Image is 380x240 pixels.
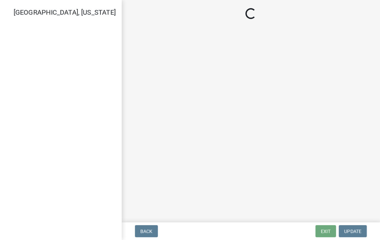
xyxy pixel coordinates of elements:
button: Exit [315,225,336,237]
button: Update [339,225,367,237]
button: Back [135,225,158,237]
span: Update [344,228,361,234]
span: [GEOGRAPHIC_DATA], [US_STATE] [14,8,116,16]
span: Back [140,228,152,234]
